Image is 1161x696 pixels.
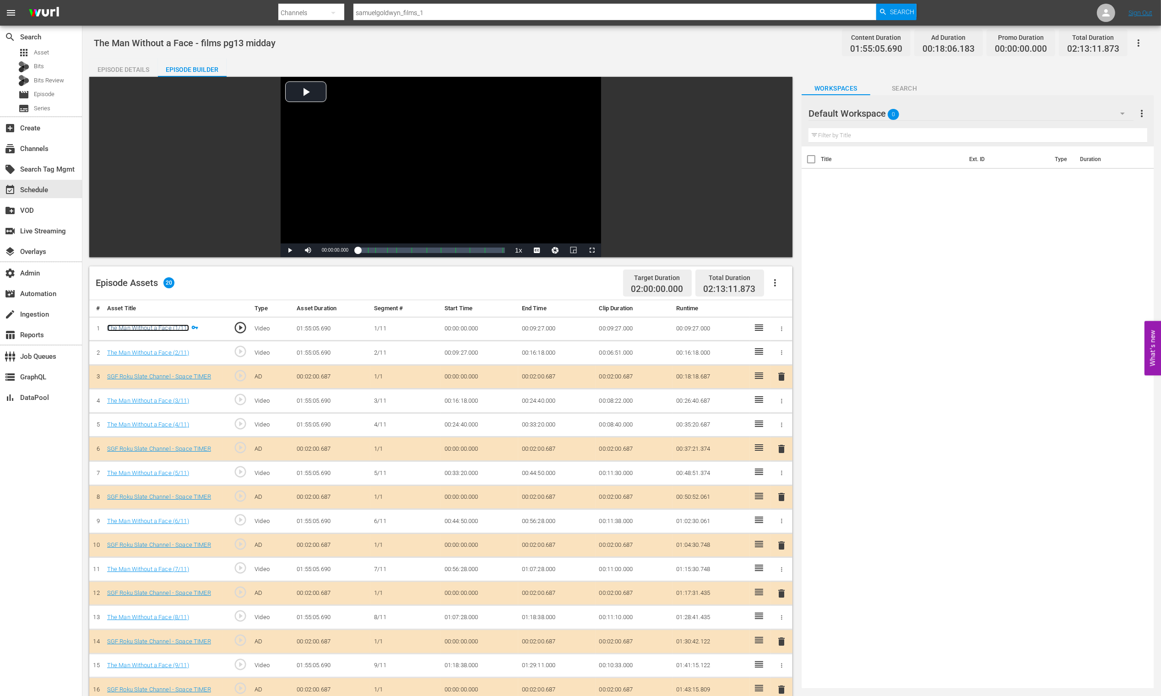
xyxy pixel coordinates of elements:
a: The Man Without a Face (8/11) [107,614,189,620]
a: SGF Roku Slate Channel - Space TIMER [107,445,211,452]
button: delete [776,442,787,456]
td: 00:02:00.687 [518,581,596,605]
button: Fullscreen [583,243,601,257]
td: 01:17:31.435 [673,581,750,605]
span: play_circle_outline [233,465,247,479]
span: play_circle_outline [233,417,247,431]
div: Video Player [281,77,601,257]
th: Runtime [673,300,750,317]
button: Playback Rate [510,243,528,257]
a: The Man Without a Face (1/11) [107,324,189,331]
td: 00:02:00.687 [518,630,596,654]
td: 01:55:05.690 [293,317,370,341]
td: 00:02:00.687 [596,581,673,605]
button: delete [776,539,787,552]
span: The Man Without a Face - films pg13 midday [94,38,276,49]
td: 00:35:20.687 [673,413,750,437]
button: Search [876,4,917,20]
td: 01:29:11.000 [518,653,596,678]
span: play_circle_outline [233,489,247,503]
img: ans4CAIJ8jUAAAAAAAAAAAAAAAAAAAAAAAAgQb4GAAAAAAAAAAAAAAAAAAAAAAAAJMjXAAAAAAAAAAAAAAAAAAAAAAAAgAT5G... [22,2,66,24]
span: play_circle_outline [233,345,247,358]
span: Admin [5,268,16,279]
td: 01:18:38.000 [441,653,518,678]
span: Overlays [5,246,16,257]
span: delete [776,636,787,647]
td: AD [251,437,293,461]
div: Total Duration [1067,31,1119,44]
th: Start Time [441,300,518,317]
td: 3/11 [370,389,441,413]
td: 1/1 [370,581,441,605]
td: Video [251,605,293,630]
td: 00:00:00.000 [441,485,518,509]
button: Play [281,243,299,257]
span: 02:13:11.873 [704,284,756,294]
th: End Time [518,300,596,317]
td: 01:04:30.748 [673,533,750,557]
span: play_circle_outline [233,513,247,527]
a: The Man Without a Face (3/11) [107,397,189,404]
td: 01:55:05.690 [293,341,370,365]
td: 00:24:40.000 [518,389,596,413]
span: Series [18,103,29,114]
td: 00:02:00.687 [596,630,673,654]
td: 3 [89,365,103,389]
span: Channels [5,143,16,154]
span: play_circle_outline [233,681,247,695]
td: 7 [89,461,103,486]
td: 00:18:18.687 [673,365,750,389]
td: 00:24:40.000 [441,413,518,437]
button: Episode Builder [158,59,227,77]
td: 00:44:50.000 [441,509,518,534]
td: 01:55:05.690 [293,653,370,678]
div: Bits Review [18,75,29,86]
td: 00:02:00.687 [596,485,673,509]
td: 00:09:27.000 [596,317,673,341]
th: Asset Duration [293,300,370,317]
td: 01:55:05.690 [293,461,370,486]
button: Captions [528,243,546,257]
span: 01:55:05.690 [850,44,902,54]
span: delete [776,588,787,599]
span: 00:18:06.183 [922,44,975,54]
td: 00:02:00.687 [596,437,673,461]
button: delete [776,370,787,383]
td: 00:11:38.000 [596,509,673,534]
span: delete [776,443,787,454]
button: Picture-in-Picture [564,243,583,257]
td: Video [251,653,293,678]
th: Type [251,300,293,317]
td: 10 [89,533,103,557]
span: Create [5,123,16,134]
td: 01:55:05.690 [293,605,370,630]
td: 1/1 [370,485,441,509]
td: 00:02:00.687 [293,581,370,605]
span: GraphQL [5,372,16,383]
td: 00:02:00.687 [293,533,370,557]
td: Video [251,389,293,413]
td: 13 [89,605,103,630]
div: Target Duration [631,271,684,284]
th: Asset Title [103,300,223,317]
td: 00:00:00.000 [441,630,518,654]
td: 00:00:00.000 [441,437,518,461]
td: 00:02:00.687 [596,365,673,389]
td: 00:00:00.000 [441,365,518,389]
td: AD [251,533,293,557]
th: Duration [1074,146,1129,172]
a: Sign Out [1128,9,1152,16]
span: Search [870,83,939,94]
span: Search [5,32,16,43]
span: play_circle_outline [233,369,247,383]
td: 9 [89,509,103,534]
td: 00:02:00.687 [293,365,370,389]
span: delete [776,491,787,502]
button: Mute [299,243,317,257]
span: delete [776,540,787,551]
td: AD [251,365,293,389]
span: 00:00:00.000 [322,248,348,253]
a: SGF Roku Slate Channel - Space TIMER [107,686,211,693]
span: play_circle_outline [233,537,247,551]
div: Total Duration [704,271,756,284]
